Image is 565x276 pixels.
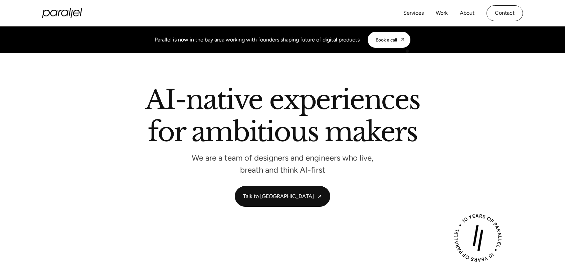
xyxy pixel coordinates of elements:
[42,8,82,18] a: home
[376,37,397,42] div: Book a call
[400,37,405,42] img: CTA arrow image
[487,5,523,21] a: Contact
[436,8,448,18] a: Work
[155,36,360,44] div: Parallel is now in the bay area working with founders shaping future of digital products
[92,87,473,148] h2: AI-native experiences for ambitious makers
[403,8,424,18] a: Services
[460,8,475,18] a: About
[368,32,410,48] a: Book a call
[182,155,383,173] p: We are a team of designers and engineers who live, breath and think AI-first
